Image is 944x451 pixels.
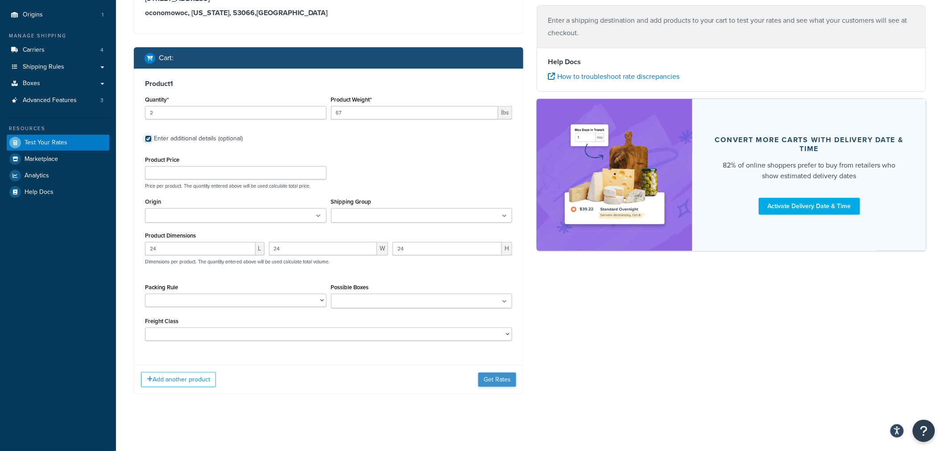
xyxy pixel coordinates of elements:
span: H [502,242,512,255]
span: Help Docs [25,189,54,196]
div: Convert more carts with delivery date & time [714,135,905,153]
div: Manage Shipping [7,32,109,40]
div: Resources [7,125,109,132]
div: Enter additional details (optional) [154,132,243,145]
span: Origins [23,11,43,19]
button: Open Resource Center [913,420,935,442]
span: L [256,242,265,255]
h3: Product 1 [145,79,512,88]
span: Boxes [23,80,40,87]
input: 0.00 [331,106,499,119]
a: Origins1 [7,7,109,23]
span: Marketplace [25,156,58,163]
h3: oconomowoc, [US_STATE], 53066 , [GEOGRAPHIC_DATA] [145,8,512,17]
a: Advanced Features3 [7,92,109,109]
a: Analytics [7,168,109,184]
li: Advanced Features [7,92,109,109]
h4: Help Docs [548,57,915,67]
a: Carriers4 [7,42,109,58]
input: Enter additional details (optional) [145,135,152,142]
li: Carriers [7,42,109,58]
label: Freight Class [145,318,178,324]
input: 0.0 [145,106,327,119]
a: Boxes [7,75,109,92]
span: Analytics [25,172,49,180]
span: Shipping Rules [23,63,64,71]
h2: Cart : [159,54,174,62]
span: 1 [102,11,104,19]
a: Shipping Rules [7,59,109,75]
li: Origins [7,7,109,23]
a: Help Docs [7,184,109,200]
label: Shipping Group [331,198,372,205]
span: Test Your Rates [25,139,67,147]
button: Get Rates [478,373,516,387]
label: Origin [145,198,161,205]
label: Product Weight* [331,96,372,103]
label: Product Dimensions [145,232,196,239]
span: Carriers [23,46,45,54]
label: Possible Boxes [331,284,369,291]
a: Marketplace [7,151,109,167]
label: Packing Rule [145,284,178,291]
span: 3 [100,97,104,104]
a: Activate Delivery Date & Time [759,198,860,215]
span: lbs [498,106,512,119]
p: Enter a shipping destination and add products to your cart to test your rates and see what your c... [548,14,915,39]
button: Add another product [141,372,216,387]
label: Product Price [145,156,179,163]
label: Quantity* [145,96,169,103]
span: W [377,242,388,255]
a: Test Your Rates [7,135,109,151]
div: 82% of online shoppers prefer to buy from retailers who show estimated delivery dates [714,160,905,181]
span: 4 [100,46,104,54]
span: Advanced Features [23,97,77,104]
p: Price per product. The quantity entered above will be used calculate total price. [143,183,514,189]
p: Dimensions per product. The quantity entered above will be used calculate total volume. [143,258,330,265]
a: How to troubleshoot rate discrepancies [548,71,679,82]
img: feature-image-ddt-36eae7f7280da8017bfb280eaccd9c446f90b1fe08728e4019434db127062ab4.png [559,112,671,238]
